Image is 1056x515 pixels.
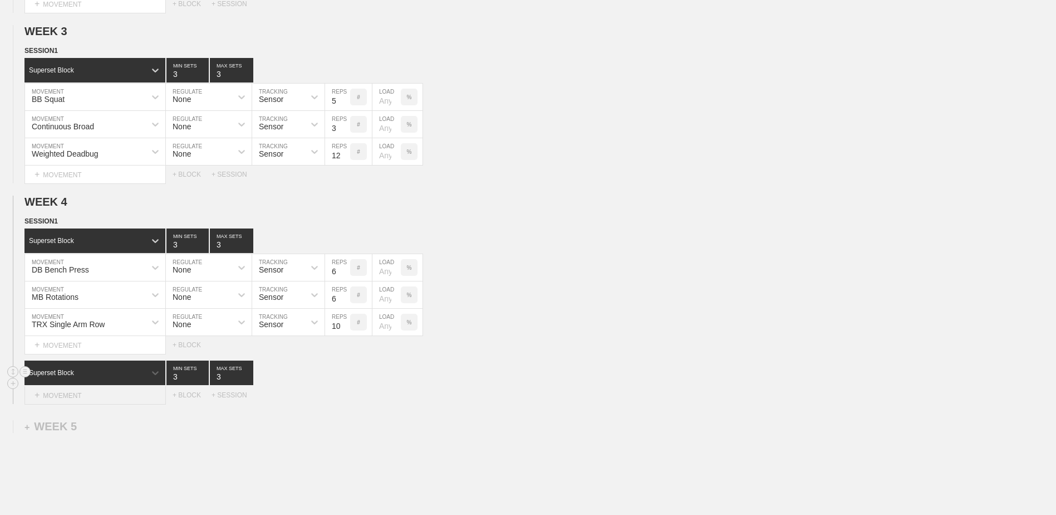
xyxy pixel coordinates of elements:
[357,94,360,100] p: #
[32,293,78,302] div: MB Rotations
[29,369,74,377] div: Superset Block
[35,169,40,179] span: +
[372,254,401,281] input: Any
[29,66,74,74] div: Superset Block
[259,95,283,104] div: Sensor
[24,25,67,37] span: WEEK 3
[32,149,99,158] div: Weighted Deadbug
[357,122,360,128] p: #
[372,84,401,110] input: Any
[372,281,401,308] input: Any
[259,265,283,274] div: Sensor
[173,293,191,302] div: None
[32,95,65,104] div: BB Squat
[24,422,30,432] span: +
[210,58,253,82] input: None
[210,229,253,253] input: None
[173,341,212,349] div: + BLOCK
[407,265,412,271] p: %
[173,95,191,104] div: None
[357,319,360,325] p: #
[24,420,77,433] div: WEEK 5
[210,361,253,385] input: None
[173,391,212,399] div: + BLOCK
[173,149,191,158] div: None
[372,138,401,165] input: Any
[1000,461,1056,515] iframe: Chat Widget
[24,386,166,405] div: MOVEMENT
[259,149,283,158] div: Sensor
[357,149,360,155] p: #
[357,265,360,271] p: #
[29,237,74,245] div: Superset Block
[259,320,283,329] div: Sensor
[32,122,94,131] div: Continuous Broad
[32,265,89,274] div: DB Bench Press
[259,293,283,302] div: Sensor
[24,217,58,225] span: SESSION 1
[24,166,166,184] div: MOVEMENT
[407,122,412,128] p: %
[24,336,166,354] div: MOVEMENT
[407,319,412,325] p: %
[407,94,412,100] p: %
[173,320,191,329] div: None
[173,265,191,274] div: None
[357,292,360,298] p: #
[24,47,58,55] span: SESSION 1
[212,171,256,178] div: + SESSION
[407,149,412,155] p: %
[212,391,256,399] div: + SESSION
[24,196,67,208] span: WEEK 4
[173,171,212,178] div: + BLOCK
[35,390,40,400] span: +
[407,292,412,298] p: %
[32,320,105,329] div: TRX Single Arm Row
[173,122,191,131] div: None
[372,111,401,138] input: Any
[35,340,40,349] span: +
[372,309,401,336] input: Any
[259,122,283,131] div: Sensor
